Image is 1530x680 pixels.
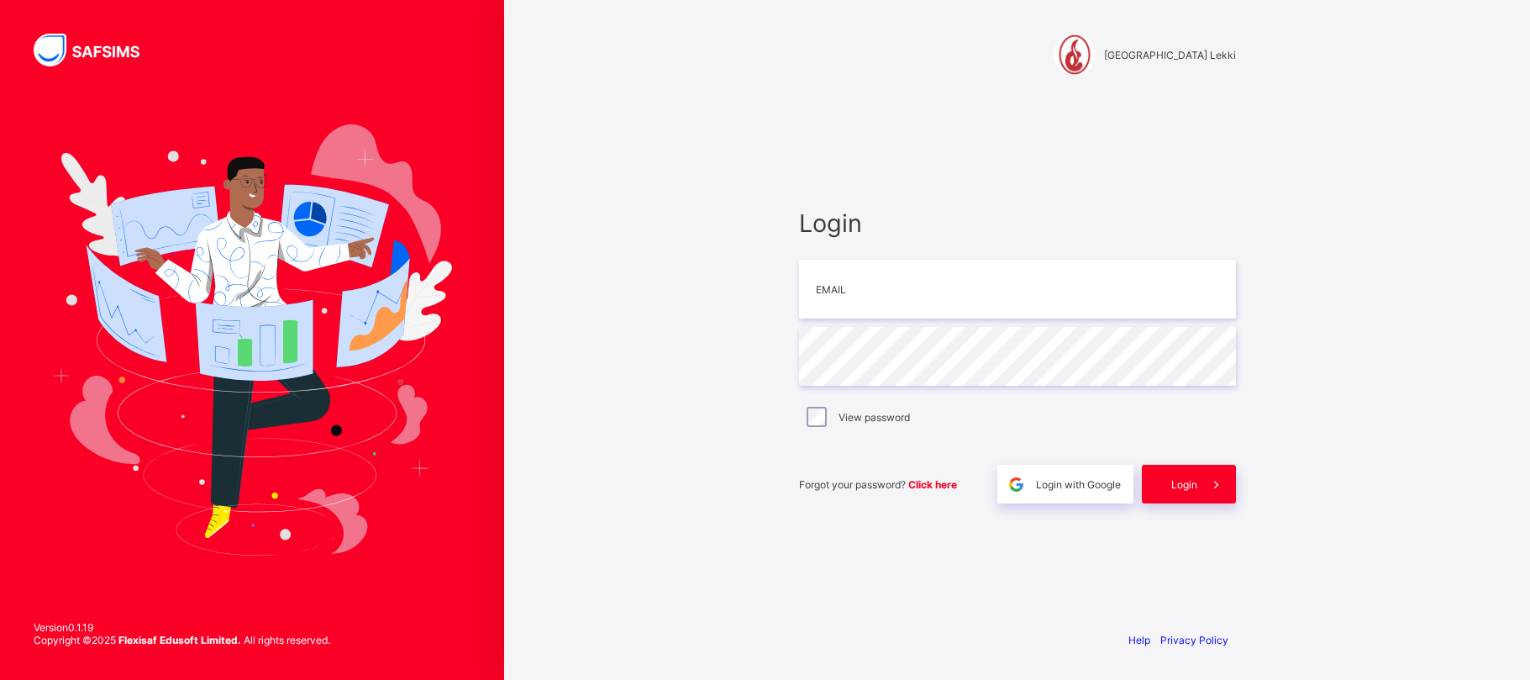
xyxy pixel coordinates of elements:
[34,621,330,634] span: Version 0.1.19
[1104,49,1236,61] span: [GEOGRAPHIC_DATA] Lekki
[1007,475,1026,494] img: google.396cfc9801f0270233282035f929180a.svg
[908,478,957,491] a: Click here
[1171,478,1197,491] span: Login
[34,634,330,646] span: Copyright © 2025 All rights reserved.
[1128,634,1150,646] a: Help
[839,411,910,424] label: View password
[799,478,957,491] span: Forgot your password?
[52,124,452,555] img: Hero Image
[1036,478,1121,491] span: Login with Google
[34,34,160,66] img: SAFSIMS Logo
[799,208,1236,238] span: Login
[118,634,241,646] strong: Flexisaf Edusoft Limited.
[1160,634,1228,646] a: Privacy Policy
